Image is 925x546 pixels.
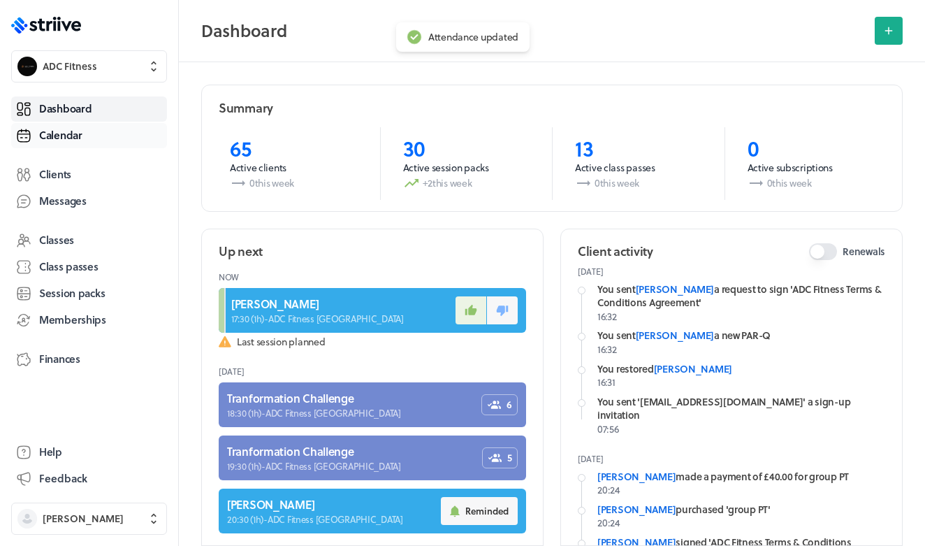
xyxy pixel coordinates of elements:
span: Dashboard [39,101,92,116]
span: Class passes [39,259,99,274]
div: You restored [597,362,885,376]
div: Attendance updated [428,31,518,43]
p: Active class passes [575,161,702,175]
p: [DATE] [578,453,885,464]
p: +2 this week [403,175,530,192]
div: You sent a new PAR-Q [597,329,885,343]
p: 30 [403,136,530,161]
span: Classes [39,233,74,247]
a: Calendar [11,123,167,148]
a: Class passes [11,254,167,280]
span: Session packs [39,286,105,301]
p: 65 [230,136,358,161]
span: Help [39,445,62,459]
a: Dashboard [11,96,167,122]
p: 16:32 [597,343,885,357]
button: ADC FitnessADC Fitness [11,50,167,82]
button: Reminded [441,497,518,525]
span: Feedback [39,471,87,486]
p: 0 this week [748,175,875,192]
h2: Up next [219,243,263,260]
span: Messages [39,194,87,208]
a: 65Active clients0this week [207,127,380,200]
header: [DATE] [219,360,526,382]
button: [PERSON_NAME] [11,503,167,535]
span: 6 [507,398,512,412]
h2: Summary [219,99,273,117]
span: ADC Fitness [43,59,97,73]
img: ADC Fitness [17,57,37,76]
span: Clients [39,167,71,182]
p: 20:24 [597,516,885,530]
p: 0 this week [575,175,702,192]
button: Renewals [809,243,837,260]
p: 20:24 [597,483,885,497]
span: Calendar [39,128,82,143]
div: You sent a request to sign 'ADC Fitness Terms & Conditions Agreement' [597,282,885,310]
header: Now [219,266,526,288]
a: 0Active subscriptions0this week [724,127,897,200]
a: [PERSON_NAME] [636,328,714,343]
a: Session packs [11,281,167,306]
p: Active session packs [403,161,530,175]
span: Last session planned [237,335,526,349]
h2: Client activity [578,243,653,260]
p: 0 [748,136,875,161]
a: [PERSON_NAME] [636,282,714,296]
p: 16:32 [597,310,885,324]
span: Finances [39,352,80,366]
a: Finances [11,347,167,372]
span: 5 [507,451,512,465]
a: [PERSON_NAME] [597,469,676,484]
a: Clients [11,162,167,187]
p: 07:56 [597,422,885,436]
div: made a payment of £40.00 for group PT [597,470,885,484]
span: Renewals [843,245,885,259]
p: [DATE] [578,266,885,277]
a: [PERSON_NAME] [597,502,676,517]
a: Memberships [11,308,167,333]
p: 16:31 [597,375,885,389]
button: Feedback [11,466,167,491]
a: Messages [11,189,167,214]
p: 0 this week [230,175,358,192]
a: [PERSON_NAME] [654,361,732,376]
span: [PERSON_NAME] [43,512,124,526]
a: 13Active class passes0this week [552,127,724,200]
a: Help [11,440,167,465]
span: Reminded [465,505,509,517]
a: 30Active session packs+2this week [380,127,553,200]
p: Active clients [230,161,358,175]
div: You sent '[EMAIL_ADDRESS][DOMAIN_NAME]' a sign-up invitation [597,395,885,422]
a: Classes [11,228,167,253]
span: Memberships [39,312,106,327]
div: purchased 'group PT' [597,503,885,517]
p: 13 [575,136,702,161]
h2: Dashboard [201,17,866,45]
p: Active subscriptions [748,161,875,175]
